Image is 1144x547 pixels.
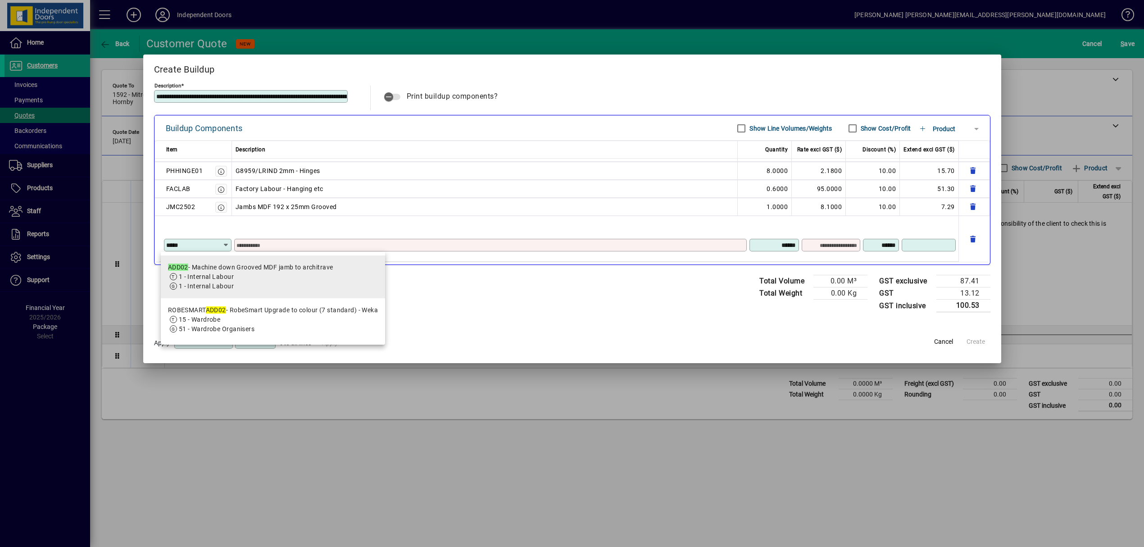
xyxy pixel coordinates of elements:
span: Print buildup components? [407,92,498,100]
td: 0.00 M³ [813,275,867,287]
label: Show Cost/Profit [859,124,911,133]
td: 8.0000 [738,162,792,180]
td: 87.41 [936,275,990,287]
td: Total Weight [755,287,813,300]
td: 10.00 [846,198,900,216]
div: 95.0000 [795,183,842,194]
label: Show Line Volumes/Weights [748,124,832,133]
em: ADD02 [206,306,226,314]
td: Total Volume [755,275,813,287]
span: % to all lines [278,339,311,346]
td: G8959/LRIND 2mm - Hinges [232,162,738,180]
span: Rate excl GST ($) [797,144,842,155]
h2: Create Buildup [143,55,1001,81]
div: PHHINGE01 [166,165,203,176]
div: ROBESMART - RobeSmart Upgrade to colour (7 standard) - Weka [168,305,378,315]
div: 8.1000 [795,201,842,212]
td: GST [875,287,936,300]
mat-option: ADD02 - Machine down Grooved MDF jamb to architrave [161,255,386,298]
td: 0.00 Kg [813,287,867,300]
td: 100.53 [936,300,990,312]
span: Extend excl GST ($) [903,144,955,155]
button: Cancel [929,334,958,350]
div: - Machine down Grooved MDF jamb to architrave [168,263,333,272]
td: GST inclusive [875,300,936,312]
button: Create [962,334,990,350]
td: 7.29 [900,198,959,216]
div: JMC2502 [166,201,195,212]
div: 2.1800 [795,165,842,176]
td: Jambs MDF 192 x 25mm Grooved [232,198,738,216]
span: 51 - Wardrobe Organisers [179,325,255,333]
td: Factory Labour - Hanging etc [232,180,738,198]
td: 0.6000 [738,180,792,198]
span: Apply [154,339,170,346]
div: Buildup Components [166,121,243,136]
td: GST exclusive [875,275,936,287]
td: 51.30 [900,180,959,198]
span: Cancel [934,337,953,346]
span: Discount (%) [863,144,896,155]
td: 13.12 [936,287,990,300]
span: 1 - Internal Labour [179,273,234,280]
span: Create [967,337,985,346]
span: Description [236,144,266,155]
span: Quantity [765,144,788,155]
span: 15 - Wardrobe [179,316,221,323]
td: 10.00 [846,162,900,180]
td: 10.00 [846,180,900,198]
span: 1 - Internal Labour [179,283,234,290]
td: 15.70 [900,162,959,180]
span: Item [166,144,178,155]
em: ADD02 [168,264,188,271]
mat-label: Description [154,82,181,89]
mat-option: ROBESMARTADD02 - RobeSmart Upgrade to colour (7 standard) - Weka [161,298,386,341]
div: FACLAB [166,183,191,194]
td: 1.0000 [738,198,792,216]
